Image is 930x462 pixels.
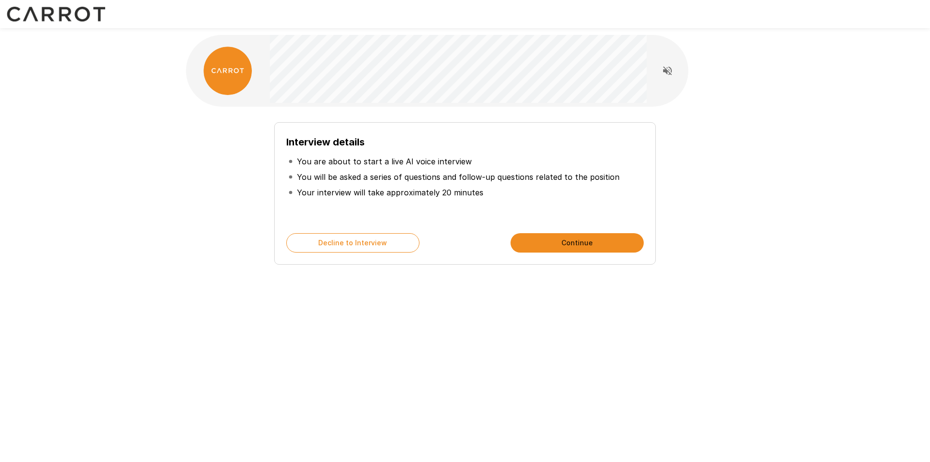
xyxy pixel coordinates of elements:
button: Read questions aloud [658,61,677,80]
b: Interview details [286,136,365,148]
button: Decline to Interview [286,233,419,253]
button: Continue [511,233,644,253]
img: carrot_logo.png [203,47,252,95]
p: You will be asked a series of questions and follow-up questions related to the position [297,171,620,183]
p: Your interview will take approximately 20 minutes [297,187,483,198]
p: You are about to start a live AI voice interview [297,156,472,167]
